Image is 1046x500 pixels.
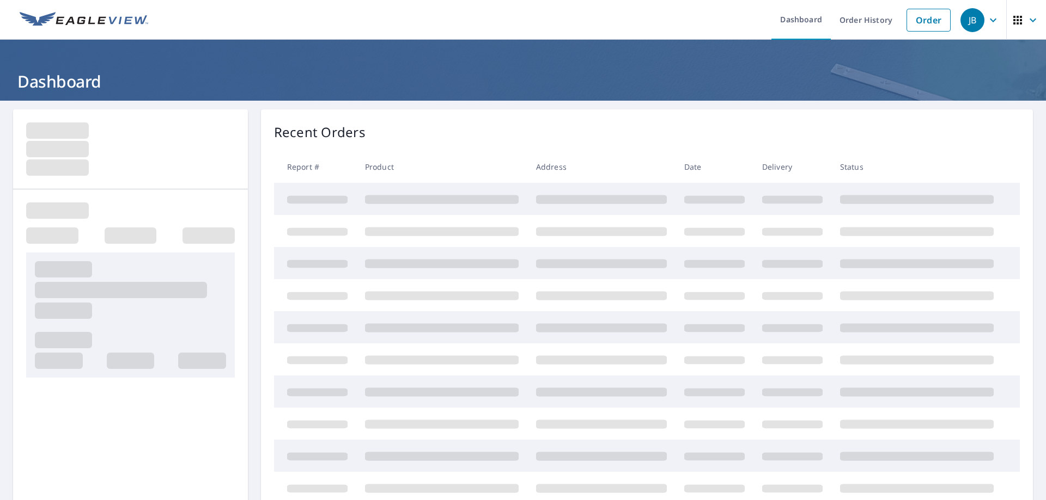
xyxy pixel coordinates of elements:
h1: Dashboard [13,70,1033,92]
th: Report # [274,151,356,183]
th: Date [676,151,753,183]
img: EV Logo [20,12,148,28]
th: Address [527,151,676,183]
div: JB [960,8,984,32]
a: Order [907,9,951,32]
p: Recent Orders [274,122,366,142]
th: Status [831,151,1002,183]
th: Delivery [753,151,831,183]
th: Product [356,151,527,183]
